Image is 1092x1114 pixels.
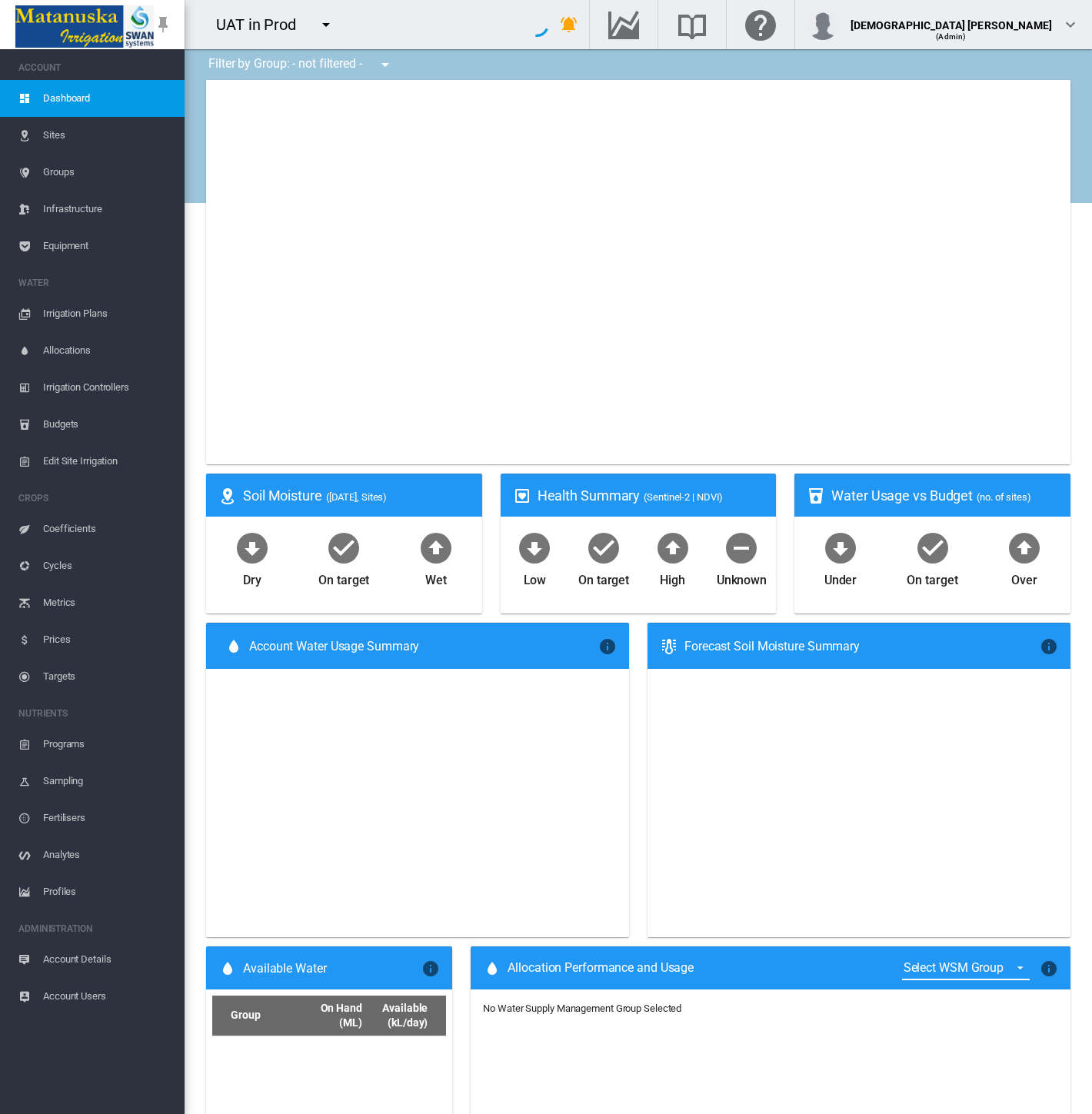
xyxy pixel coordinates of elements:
[212,996,290,1036] th: Group
[216,14,310,35] div: UAT in Prod
[43,584,172,621] span: Metrics
[370,49,401,80] button: icon-menu-down
[43,443,172,480] span: Edit Site Irrigation
[513,487,531,505] md-icon: icon-heart-box-outline
[234,529,271,566] md-icon: icon-arrow-down-bold-circle
[43,726,172,763] span: Programs
[317,15,335,34] md-icon: icon-menu-down
[43,332,172,369] span: Allocations
[43,547,172,584] span: Cycles
[18,55,172,80] span: ACCOUNT
[318,566,369,589] div: On target
[851,12,1052,27] div: [DEMOGRAPHIC_DATA] [PERSON_NAME]
[43,406,172,443] span: Budgets
[914,529,951,566] md-icon: icon-checkbox-marked-circle
[326,491,388,503] span: ([DATE], Sites)
[43,80,172,117] span: Dashboard
[243,566,261,589] div: Dry
[605,15,642,34] md-icon: Go to the Data Hub
[674,15,711,34] md-icon: Search the knowledge base
[43,191,172,228] span: Infrastructure
[325,529,362,566] md-icon: icon-checkbox-marked-circle
[18,701,172,726] span: NUTRIENTS
[43,978,172,1015] span: Account Users
[723,529,760,566] md-icon: icon-minus-circle
[43,763,172,800] span: Sampling
[225,637,243,656] md-icon: icon-water
[538,486,764,505] div: Health Summary
[243,486,470,505] div: Soil Moisture
[560,15,578,34] md-icon: icon-bell-ring
[902,956,1030,980] md-select: {{'ALLOCATION.SELECT_GROUP' | i18next}}
[218,487,237,505] md-icon: icon-map-marker-radius
[936,32,966,41] span: (Admin)
[43,228,172,264] span: Equipment
[43,658,172,695] span: Targets
[807,487,825,505] md-icon: icon-cup-water
[508,959,694,978] span: Allocation Performance and Usage
[524,566,547,589] div: Low
[43,836,172,873] span: Analytes
[1011,566,1037,589] div: Over
[831,486,1058,505] div: Water Usage vs Budget
[660,566,685,589] div: High
[43,295,172,332] span: Irrigation Plans
[43,800,172,836] span: Fertilisers
[218,959,237,978] md-icon: icon-water
[516,529,553,566] md-icon: icon-arrow-down-bold-circle
[290,996,368,1036] th: On Hand (ML)
[554,9,584,40] button: icon-bell-ring
[376,55,395,74] md-icon: icon-menu-down
[249,638,598,655] span: Account Water Usage Summary
[43,510,172,547] span: Coefficients
[18,271,172,295] span: WATER
[807,9,838,40] img: profile.jpg
[43,941,172,978] span: Account Details
[18,916,172,941] span: ADMINISTRATION
[1006,529,1043,566] md-icon: icon-arrow-up-bold-circle
[483,1002,681,1016] div: No Water Supply Management Group Selected
[43,369,172,406] span: Irrigation Controllers
[822,529,859,566] md-icon: icon-arrow-down-bold-circle
[578,566,629,589] div: On target
[421,959,440,978] md-icon: icon-information
[977,491,1031,503] span: (no. of sites)
[598,637,617,656] md-icon: icon-information
[483,959,501,978] md-icon: icon-water
[585,529,622,566] md-icon: icon-checkbox-marked-circle
[1040,637,1058,656] md-icon: icon-information
[824,566,857,589] div: Under
[425,566,447,589] div: Wet
[684,638,1040,655] div: Forecast Soil Moisture Summary
[742,15,779,34] md-icon: Click here for help
[644,491,723,503] span: (Sentinel-2 | NDVI)
[154,15,172,34] md-icon: icon-pin
[660,637,678,656] md-icon: icon-thermometer-lines
[654,529,691,566] md-icon: icon-arrow-up-bold-circle
[418,529,454,566] md-icon: icon-arrow-up-bold-circle
[197,49,405,80] div: Filter by Group: - not filtered -
[18,486,172,510] span: CROPS
[1061,15,1080,34] md-icon: icon-chevron-down
[15,5,154,48] img: Matanuska_LOGO.png
[311,9,341,40] button: icon-menu-down
[43,154,172,191] span: Groups
[907,566,957,589] div: On target
[43,873,172,910] span: Profiles
[1040,959,1058,978] md-icon: icon-information
[368,996,446,1036] th: Available (kL/day)
[243,960,327,977] span: Available Water
[717,566,767,589] div: Unknown
[43,117,172,154] span: Sites
[43,621,172,658] span: Prices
